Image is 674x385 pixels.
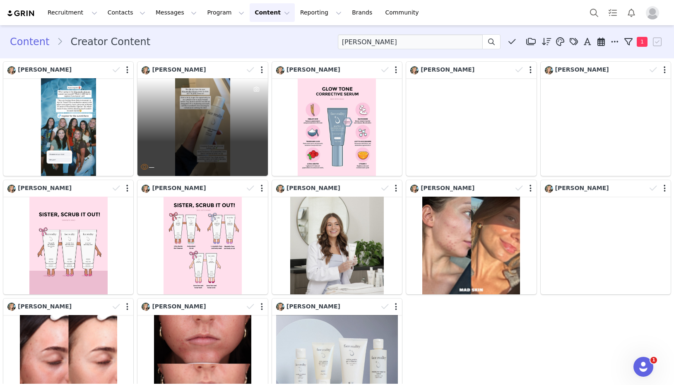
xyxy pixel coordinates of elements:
[338,34,483,49] input: Search labels, captions, # and @ tags
[286,303,340,310] span: [PERSON_NAME]
[140,164,154,171] span: —
[152,66,206,73] span: [PERSON_NAME]
[7,10,36,17] img: grin logo
[622,3,640,22] button: Notifications
[18,185,72,191] span: [PERSON_NAME]
[555,185,609,191] span: [PERSON_NAME]
[410,66,419,75] img: aa2c3a90-e060-4403-8861-87ce04a5c8c5--s.jpg
[103,3,150,22] button: Contacts
[276,185,284,193] img: aa2c3a90-e060-4403-8861-87ce04a5c8c5--s.jpg
[295,3,347,22] button: Reporting
[421,185,474,191] span: [PERSON_NAME]
[18,66,72,73] span: [PERSON_NAME]
[43,3,102,22] button: Recruitment
[250,3,295,22] button: Content
[286,185,340,191] span: [PERSON_NAME]
[7,66,16,75] img: aa2c3a90-e060-4403-8861-87ce04a5c8c5--s.jpg
[152,303,206,310] span: [PERSON_NAME]
[633,357,653,377] iframe: Intercom live chat
[410,185,419,193] img: aa2c3a90-e060-4403-8861-87ce04a5c8c5--s.jpg
[555,66,609,73] span: [PERSON_NAME]
[18,303,72,310] span: [PERSON_NAME]
[637,37,648,47] span: 1
[142,303,150,311] img: aa2c3a90-e060-4403-8861-87ce04a5c8c5--s.jpg
[650,357,657,363] span: 1
[622,36,652,48] button: 1
[142,185,150,193] img: aa2c3a90-e060-4403-8861-87ce04a5c8c5--s.jpg
[151,3,202,22] button: Messages
[276,303,284,311] img: aa2c3a90-e060-4403-8861-87ce04a5c8c5--s.jpg
[585,3,603,22] button: Search
[276,66,284,75] img: aa2c3a90-e060-4403-8861-87ce04a5c8c5--s.jpg
[347,3,380,22] a: Brands
[286,66,340,73] span: [PERSON_NAME]
[7,303,16,311] img: aa2c3a90-e060-4403-8861-87ce04a5c8c5--s.jpg
[380,3,428,22] a: Community
[545,66,553,75] img: aa2c3a90-e060-4403-8861-87ce04a5c8c5--s.jpg
[641,6,667,19] button: Profile
[545,185,553,193] img: aa2c3a90-e060-4403-8861-87ce04a5c8c5--s.jpg
[7,185,16,193] img: aa2c3a90-e060-4403-8861-87ce04a5c8c5--s.jpg
[10,34,57,49] a: Content
[202,3,249,22] button: Program
[421,66,474,73] span: [PERSON_NAME]
[142,66,150,75] img: aa2c3a90-e060-4403-8861-87ce04a5c8c5--s.jpg
[604,3,622,22] a: Tasks
[152,185,206,191] span: [PERSON_NAME]
[646,6,659,19] img: placeholder-profile.jpg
